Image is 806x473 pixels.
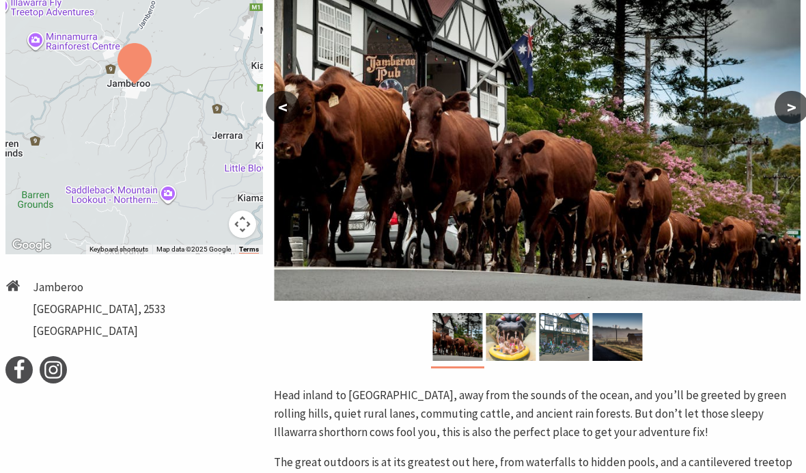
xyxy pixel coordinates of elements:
img: Jamberoo Pub [539,313,589,361]
a: Terms (opens in new tab) [239,245,259,254]
li: [GEOGRAPHIC_DATA], 2533 [33,300,165,319]
p: Head inland to [GEOGRAPHIC_DATA], away from the sounds of the ocean, and you’ll be greeted by gre... [274,386,801,442]
img: Cattle in the main street of Jamberoo [432,313,482,361]
button: Keyboard shortcuts [89,245,148,254]
li: [GEOGRAPHIC_DATA] [33,322,165,340]
button: < [266,91,300,124]
img: Google [9,236,54,254]
span: Map data ©2025 Google [156,245,231,253]
a: Click to see this area on Google Maps [9,236,54,254]
li: Jamberoo [33,278,165,297]
img: Jamberoo Action Park [486,313,536,361]
img: Tractor at Jamberoo [592,313,642,361]
button: Map camera controls [229,211,256,238]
